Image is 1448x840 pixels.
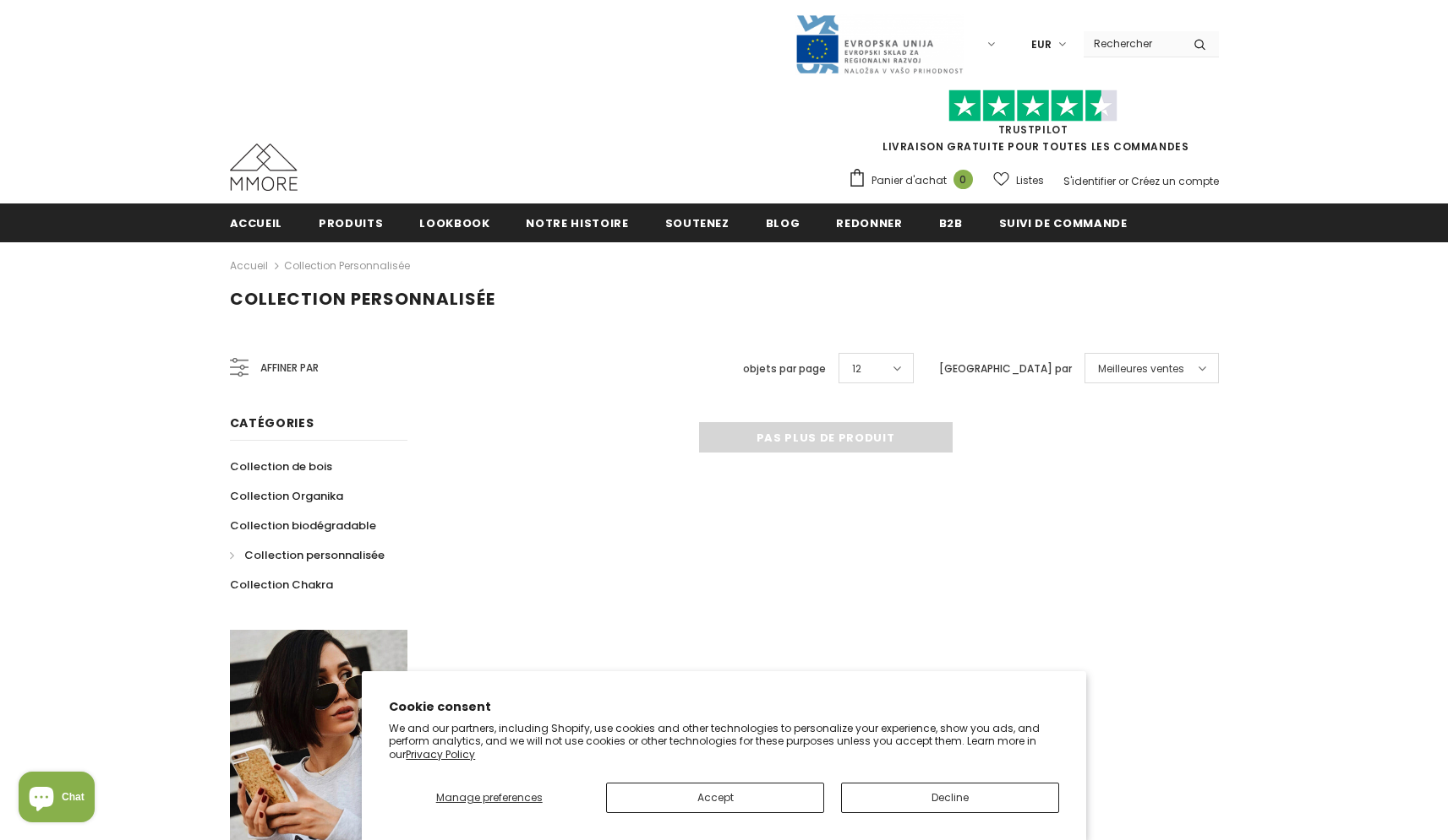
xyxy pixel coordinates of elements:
[526,203,628,241] a: Notre histoire
[230,570,333,599] a: Collection Chakra
[260,359,319,377] span: Affiner par
[230,415,314,431] span: Catégories
[836,203,902,241] a: Redonner
[230,577,333,593] span: Collection Chakra
[953,170,973,189] span: 0
[665,215,729,231] span: soutenez
[841,783,1059,813] button: Decline
[419,215,489,231] span: Lookbook
[743,360,826,377] label: objets par page
[766,203,800,241] a: Blog
[999,215,1128,231] span: Suivi de commande
[526,215,628,231] span: Notre histoire
[1131,174,1219,188] a: Créez un compte
[766,215,800,231] span: Blog
[389,698,1059,716] h2: Cookie consent
[836,215,902,231] span: Redonner
[230,203,283,241] a: Accueil
[230,511,376,540] a: Collection biodégradable
[795,14,964,75] img: Javni Razpis
[848,97,1219,154] span: LIVRAISON GRATUITE POUR TOUTES LES COMMANDES
[230,144,298,191] img: Cas MMORE
[230,458,332,474] span: Collection de bois
[939,203,963,241] a: B2B
[852,360,861,377] span: 12
[230,287,495,311] span: Collection personnalisée
[939,360,1072,377] label: [GEOGRAPHIC_DATA] par
[998,122,1068,137] a: TrustPilot
[939,215,963,231] span: B2B
[389,722,1059,761] p: We and our partners, including Shopify, use cookies and other technologies to personalize your ex...
[1098,360,1184,377] span: Meilleures ventes
[230,481,343,511] a: Collection Organika
[419,203,489,241] a: Lookbook
[872,172,947,189] span: Panier d'achat
[948,89,1117,122] img: Faites confiance aux étoiles pilotes
[319,215,383,231] span: Produits
[230,540,385,570] a: Collection personnalisée
[230,256,268,276] a: Accueil
[665,203,729,241] a: soutenez
[436,790,543,805] span: Manage preferences
[230,518,376,534] span: Collection biodégradable
[244,547,385,563] span: Collection personnalisée
[284,258,410,273] a: Collection personnalisée
[999,203,1128,241] a: Suivi de commande
[606,783,824,813] button: Accept
[406,747,475,761] a: Privacy Policy
[1063,174,1116,188] a: S'identifier
[319,203,383,241] a: Produits
[1031,36,1052,53] span: EUR
[848,168,981,193] a: Panier d'achat 0
[389,783,589,813] button: Manage preferences
[1084,31,1181,56] input: Search Site
[993,165,1044,195] a: Listes
[1118,174,1128,188] span: or
[230,215,283,231] span: Accueil
[230,452,332,481] a: Collection de bois
[230,488,343,504] span: Collection Organika
[795,36,964,51] a: Javni Razpis
[14,772,100,826] inbox-online-store-chat: Shopify online store chat
[1016,172,1044,189] span: Listes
